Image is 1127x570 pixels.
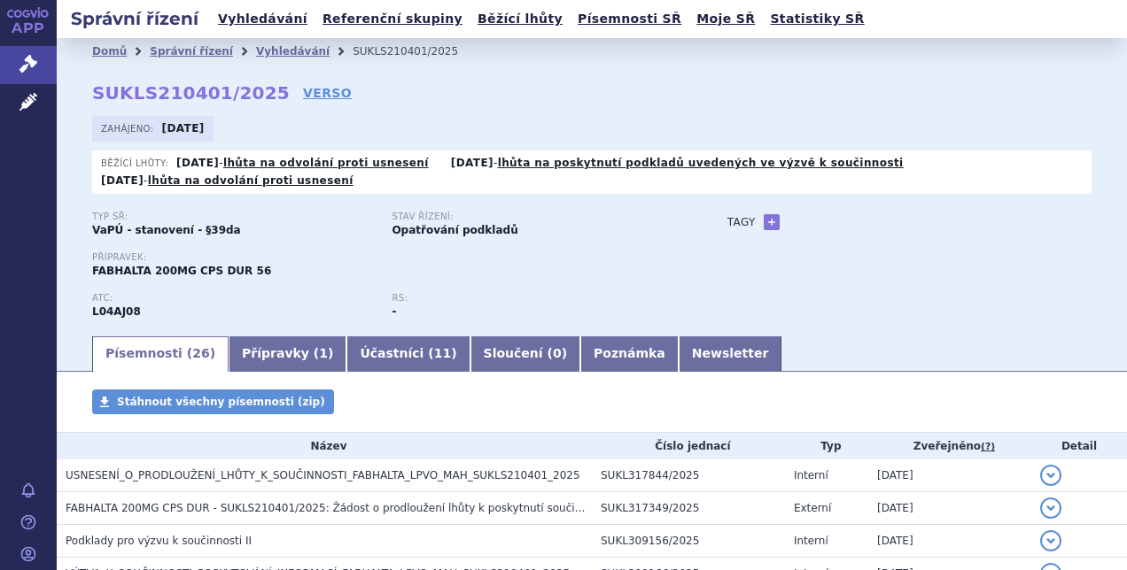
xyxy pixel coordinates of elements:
[1040,530,1061,551] button: detail
[868,459,1031,492] td: [DATE]
[101,173,354,188] p: -
[392,224,517,236] strong: Opatřování podkladů
[592,492,785,525] td: SUKL317349/2025
[92,293,374,304] p: ATC:
[176,157,219,169] strong: [DATE]
[117,396,325,408] span: Stáhnout všechny písemnosti (zip)
[392,212,673,222] p: Stav řízení:
[472,7,568,31] a: Běžící lhůty
[1031,433,1127,459] th: Detail
[66,502,607,514] span: FABHALTA 200MG CPS DUR - SUKLS210401/2025: Žádost o prodloužení lhůty k poskytnutí součinnosti
[592,525,785,558] td: SUKL309156/2025
[794,469,828,481] span: Interní
[794,535,828,547] span: Interní
[92,224,241,236] strong: VaPÚ - stanovení - §39da
[162,122,205,135] strong: [DATE]
[785,433,868,459] th: Typ
[176,156,429,170] p: -
[101,121,157,135] span: Zahájeno:
[192,346,209,360] span: 26
[101,174,144,187] strong: [DATE]
[319,346,328,360] span: 1
[92,45,127,58] a: Domů
[470,336,580,372] a: Sloučení (0)
[451,156,904,170] p: -
[148,174,354,187] a: lhůta na odvolání proti usnesení
[353,38,481,65] li: SUKLS210401/2025
[392,305,396,318] strong: -
[553,346,562,360] span: 0
[229,336,346,372] a: Přípravky (1)
[727,212,756,233] h3: Tagy
[1040,497,1061,519] button: detail
[57,6,213,31] h2: Správní řízení
[256,45,330,58] a: Vyhledávání
[981,441,995,453] abbr: (?)
[92,82,290,104] strong: SUKLS210401/2025
[679,336,782,372] a: Newsletter
[57,433,592,459] th: Název
[92,212,374,222] p: Typ SŘ:
[346,336,470,372] a: Účastníci (11)
[572,7,687,31] a: Písemnosti SŘ
[92,252,692,263] p: Přípravek:
[392,293,673,304] p: RS:
[213,7,313,31] a: Vyhledávání
[92,265,271,277] span: FABHALTA 200MG CPS DUR 56
[92,336,229,372] a: Písemnosti (26)
[868,525,1031,558] td: [DATE]
[765,7,869,31] a: Statistiky SŘ
[223,157,429,169] a: lhůta na odvolání proti usnesení
[764,214,780,230] a: +
[317,7,468,31] a: Referenční skupiny
[868,492,1031,525] td: [DATE]
[1040,465,1061,486] button: detail
[303,84,352,102] a: VERSO
[92,389,334,414] a: Stáhnout všechny písemnosti (zip)
[434,346,451,360] span: 11
[592,459,785,492] td: SUKL317844/2025
[150,45,233,58] a: Správní řízení
[66,535,252,547] span: Podklady pro výzvu k součinnosti II
[868,433,1031,459] th: Zveřejněno
[92,305,141,318] strong: IPTAKOPAN
[101,156,172,170] span: Běžící lhůty:
[451,157,494,169] strong: [DATE]
[794,502,831,514] span: Externí
[580,336,679,372] a: Poznámka
[498,157,904,169] a: lhůta na poskytnutí podkladů uvedených ve výzvě k součinnosti
[66,469,580,481] span: USNESENÍ_O_PRODLOUŽENÍ_LHŮTY_K_SOUČINNOSTI_FABHALTA_LPVO_MAH_SUKLS210401_2025
[691,7,760,31] a: Moje SŘ
[592,433,785,459] th: Číslo jednací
